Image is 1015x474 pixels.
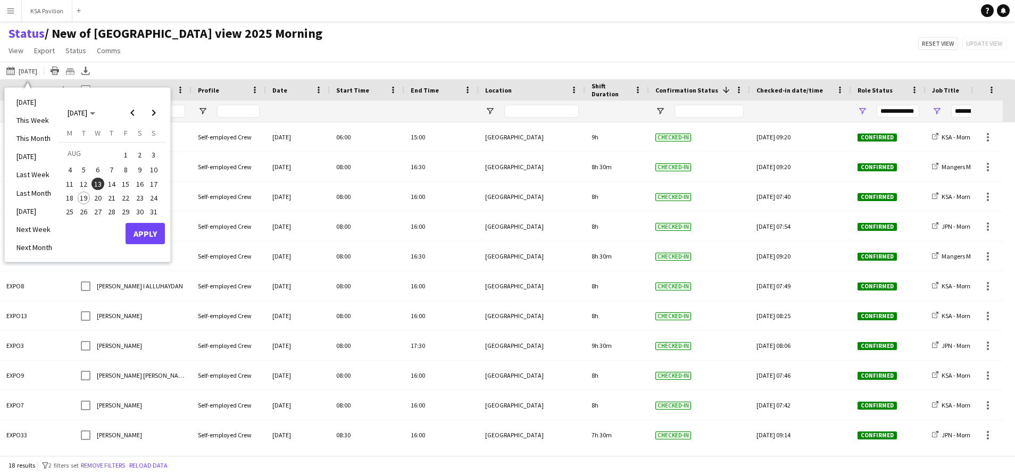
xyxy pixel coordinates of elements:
app-action-btn: Print [48,64,61,77]
span: Confirmed [858,163,897,171]
button: 01-08-2025 [119,146,132,163]
div: [GEOGRAPHIC_DATA] [479,420,585,450]
span: [DATE] [68,108,87,118]
div: Self-employed Crew [192,122,266,152]
a: Export [30,44,59,57]
button: Open Filter Menu [932,106,942,116]
span: 2 [134,147,146,162]
button: 28-08-2025 [105,205,119,219]
span: Checked-in [655,163,691,171]
span: T [110,128,113,138]
span: 12 [78,178,90,190]
div: [GEOGRAPHIC_DATA] [479,301,585,330]
span: 27 [91,205,104,218]
div: [DATE] [266,212,330,241]
div: 8h [585,212,649,241]
span: Checked-in [655,193,691,201]
span: Confirmed [858,402,897,410]
button: 30-08-2025 [132,205,146,219]
div: 06:00 [330,122,404,152]
span: 9 [134,164,146,177]
div: [DATE] [266,182,330,211]
a: KSA - Morning Shift [932,282,992,290]
button: 13-08-2025 [91,177,105,191]
a: KSA - Morning Shift [932,133,992,141]
a: JPN - Morning Shift [932,342,992,350]
span: 24 [147,192,160,204]
div: [DATE] 09:14 [756,420,845,450]
span: 11 [63,178,76,190]
span: Checked-in [655,282,691,290]
span: KSA - Morning Shift [942,282,992,290]
div: 16:00 [404,361,479,390]
div: [GEOGRAPHIC_DATA] [479,212,585,241]
div: 9h [585,122,649,152]
div: 08:00 [330,152,404,181]
span: [PERSON_NAME] [97,431,142,439]
a: View [4,44,28,57]
span: View [9,46,23,55]
button: Open Filter Menu [198,106,207,116]
span: 1 [119,147,132,162]
a: Status [61,44,90,57]
button: 05-08-2025 [77,163,90,177]
div: 08:30 [330,420,404,450]
div: Self-employed Crew [192,212,266,241]
div: [GEOGRAPHIC_DATA] [479,271,585,301]
span: Mangers Morning [942,163,988,171]
a: Mangers Morning [932,252,988,260]
button: 23-08-2025 [132,191,146,205]
span: 19 [78,192,90,204]
div: 08:00 [330,331,404,360]
a: JPN - Morning Shift [932,431,992,439]
span: Mangers Morning [942,252,988,260]
button: 14-08-2025 [105,177,119,191]
div: 16:00 [404,182,479,211]
button: [DATE] [4,64,39,77]
div: [DATE] [266,361,330,390]
span: JPN - Morning Shift [942,342,992,350]
a: KSA - Morning Shift [932,312,992,320]
button: 27-08-2025 [91,205,105,219]
input: Confirmation Status Filter Input [675,105,744,118]
span: 13 [91,178,104,190]
div: 08:00 [330,242,404,271]
span: Name [97,86,114,94]
span: Checked-in [655,402,691,410]
div: [GEOGRAPHIC_DATA] [479,182,585,211]
span: 20 [91,192,104,204]
span: Checked-in date/time [756,86,823,94]
div: Self-employed Crew [192,361,266,390]
button: Remove filters [79,460,127,471]
div: 08:00 [330,361,404,390]
span: 14 [105,178,118,190]
button: 12-08-2025 [77,177,90,191]
span: 29 [119,205,132,218]
div: Self-employed Crew [192,242,266,271]
div: 17:30 [404,331,479,360]
span: 2 filters set [48,461,79,469]
button: 11-08-2025 [63,177,77,191]
span: 18 [63,192,76,204]
span: 28 [105,205,118,218]
div: 8h [585,271,649,301]
span: Role Status [858,86,893,94]
span: End Time [411,86,439,94]
div: 16:00 [404,420,479,450]
button: Next month [143,102,164,123]
div: 08:00 [330,212,404,241]
input: Profile Filter Input [217,105,260,118]
button: KSA Pavilion [22,1,72,21]
span: [PERSON_NAME] [97,342,142,350]
span: [PERSON_NAME] [97,401,142,409]
span: KSA - Morning Shift [942,193,992,201]
span: [PERSON_NAME] [97,312,142,320]
button: 08-08-2025 [119,163,132,177]
span: Confirmed [858,223,897,231]
span: 6 [91,164,104,177]
div: Self-employed Crew [192,331,266,360]
button: 06-08-2025 [91,163,105,177]
div: Self-employed Crew [192,271,266,301]
span: 21 [105,192,118,204]
span: F [124,128,128,138]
